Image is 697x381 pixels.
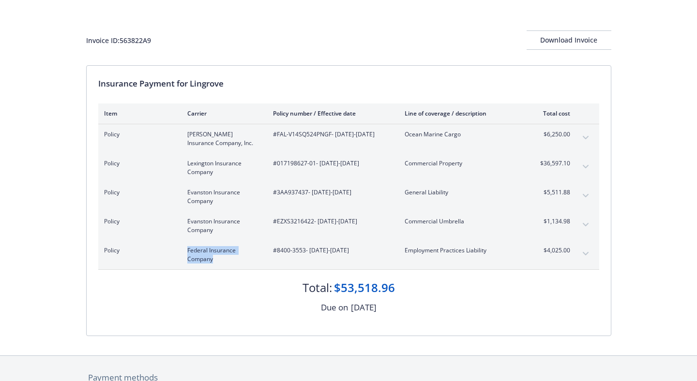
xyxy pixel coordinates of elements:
[273,130,389,139] span: #FAL-V14SQ524PNGF - [DATE]-[DATE]
[187,188,258,205] span: Evanston Insurance Company
[578,246,593,262] button: expand content
[104,130,172,139] span: Policy
[273,159,389,168] span: #017198627-01 - [DATE]-[DATE]
[534,130,570,139] span: $6,250.00
[273,246,389,255] span: #8400-3553 - [DATE]-[DATE]
[303,279,332,296] div: Total:
[86,35,151,45] div: Invoice ID: 563822A9
[104,109,172,117] div: Item
[334,279,395,296] div: $53,518.96
[534,188,570,197] span: $5,511.88
[104,217,172,226] span: Policy
[534,109,570,117] div: Total cost
[187,159,258,176] span: Lexington Insurance Company
[187,217,258,234] span: Evanston Insurance Company
[98,77,599,90] div: Insurance Payment for Lingrove
[405,109,518,117] div: Line of coverage / description
[405,188,518,197] span: General Liability
[187,130,258,147] span: [PERSON_NAME] Insurance Company, Inc.
[98,153,599,182] div: PolicyLexington Insurance Company#017198627-01- [DATE]-[DATE]Commercial Property$36,597.10expand ...
[534,159,570,168] span: $36,597.10
[527,30,611,50] button: Download Invoice
[104,246,172,255] span: Policy
[405,130,518,139] span: Ocean Marine Cargo
[405,246,518,255] span: Employment Practices Liability
[534,217,570,226] span: $1,134.98
[187,246,258,264] span: Federal Insurance Company
[351,301,377,314] div: [DATE]
[527,31,611,49] div: Download Invoice
[578,130,593,146] button: expand content
[405,217,518,226] span: Commercial Umbrella
[273,109,389,117] div: Policy number / Effective date
[187,109,258,117] div: Carrier
[104,159,172,168] span: Policy
[578,159,593,175] button: expand content
[405,159,518,168] span: Commercial Property
[578,188,593,204] button: expand content
[98,211,599,240] div: PolicyEvanston Insurance Company#EZXS3216422- [DATE]-[DATE]Commercial Umbrella$1,134.98expand con...
[273,217,389,226] span: #EZXS3216422 - [DATE]-[DATE]
[273,188,389,197] span: #3AA937437 - [DATE]-[DATE]
[534,246,570,255] span: $4,025.00
[98,124,599,153] div: Policy[PERSON_NAME] Insurance Company, Inc.#FAL-V14SQ524PNGF- [DATE]-[DATE]Ocean Marine Cargo$6,2...
[98,182,599,211] div: PolicyEvanston Insurance Company#3AA937437- [DATE]-[DATE]General Liability$5,511.88expand content
[578,217,593,233] button: expand content
[321,301,348,314] div: Due on
[104,188,172,197] span: Policy
[98,240,599,269] div: PolicyFederal Insurance Company#8400-3553- [DATE]-[DATE]Employment Practices Liability$4,025.00ex...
